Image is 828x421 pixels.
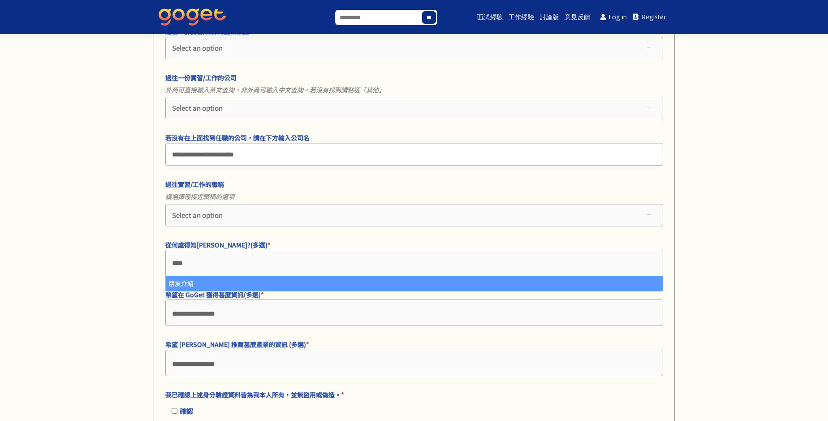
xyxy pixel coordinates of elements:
span: Select an option [172,103,223,113]
img: GoGet [159,9,226,26]
input: 確認 [172,408,177,414]
span: Select an option [172,210,223,220]
nav: Main menu [461,3,669,31]
span: 外商可直接輸入英文查詢，非外商可輸入中文查詢，若沒有找到請點選「其他」 [165,82,663,97]
a: 面試經驗 [476,3,504,31]
span: 確認 [180,406,193,416]
a: 討論版 [539,3,560,31]
label: 希望 [PERSON_NAME] 推薦甚麼產業的資訊 (多選) [165,339,659,349]
a: 工作經驗 [507,3,535,31]
a: 意見反饋 [563,3,591,31]
label: 從何處得知[PERSON_NAME]?(多選) [165,240,659,250]
label: 若沒有在上面找到任職的公司，請在下方輸入公司名 [165,133,659,143]
label: 希望在 GoGet 獲得甚麼資訊(多選) [165,290,659,299]
a: Log in [597,7,630,27]
span: 請選擇最接近職稱的選項 [165,189,663,204]
span: Select an option [172,43,223,52]
label: 過往一份實習/工作的公司 [165,73,659,82]
label: 過往實習/工作的職稱 [165,179,659,189]
label: 我已確認上述身分驗證資料皆為我本人所有，並無盜用或偽造。 [165,390,659,399]
a: Register [630,7,669,27]
li: 朋友介紹 [166,276,663,291]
